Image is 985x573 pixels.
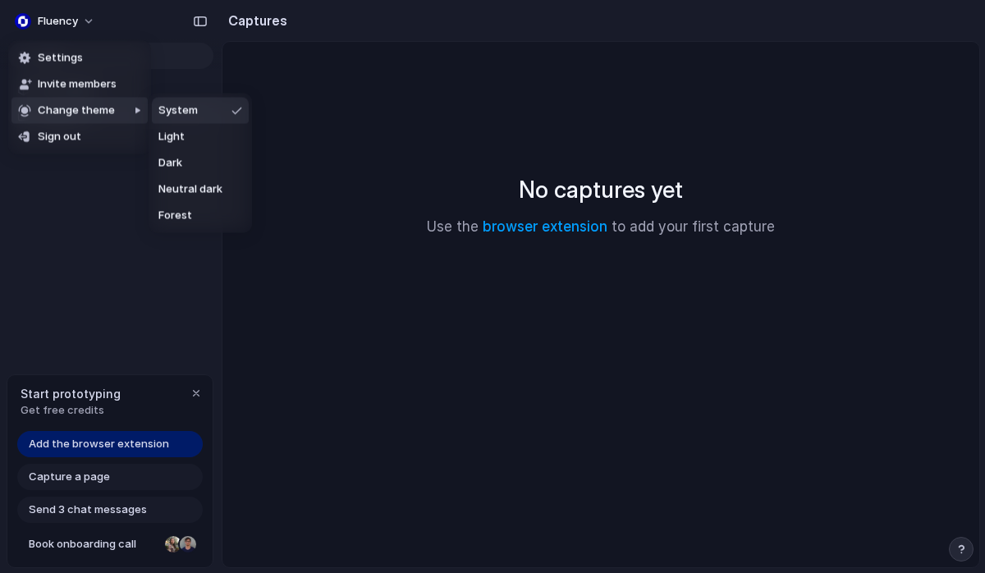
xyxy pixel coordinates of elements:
span: Dark [158,155,182,172]
span: Forest [158,208,192,224]
span: Invite members [38,76,117,93]
span: Light [158,129,185,145]
span: Settings [38,50,83,66]
span: Change theme [38,103,115,119]
span: Sign out [38,129,81,145]
span: Neutral dark [158,181,222,198]
span: System [158,103,198,119]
